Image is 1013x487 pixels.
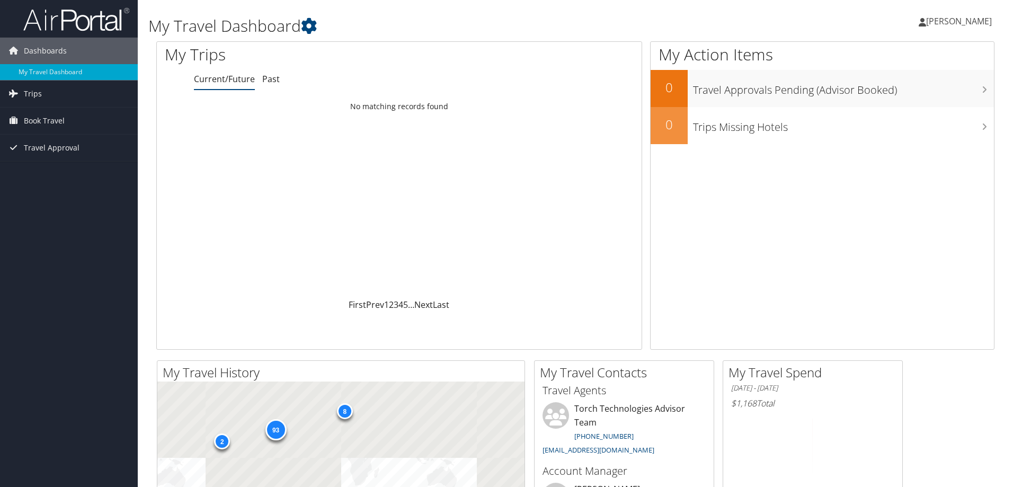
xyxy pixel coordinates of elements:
span: Trips [24,81,42,107]
a: 4 [398,299,403,311]
span: [PERSON_NAME] [926,15,992,27]
a: [PERSON_NAME] [919,5,1002,37]
a: First [349,299,366,311]
a: 1 [384,299,389,311]
a: Current/Future [194,73,255,85]
h2: 0 [651,116,688,134]
h2: My Travel Contacts [540,364,714,382]
h3: Travel Agents [543,383,706,398]
h2: My Travel History [163,364,525,382]
a: 3 [394,299,398,311]
h2: 0 [651,78,688,96]
h1: My Trips [165,43,432,66]
a: Past [262,73,280,85]
a: 0Travel Approvals Pending (Advisor Booked) [651,70,994,107]
a: Last [433,299,449,311]
a: Prev [366,299,384,311]
h1: My Travel Dashboard [148,15,718,37]
h3: Account Manager [543,464,706,479]
div: 93 [265,419,286,440]
div: 2 [214,433,230,449]
li: Torch Technologies Advisor Team [537,402,711,459]
a: Next [414,299,433,311]
div: 8 [336,403,352,419]
a: [EMAIL_ADDRESS][DOMAIN_NAME] [543,445,654,455]
a: 0Trips Missing Hotels [651,107,994,144]
span: Book Travel [24,108,65,134]
h6: [DATE] - [DATE] [731,383,894,393]
h3: Trips Missing Hotels [693,114,994,135]
span: $1,168 [731,397,757,409]
a: 2 [389,299,394,311]
h1: My Action Items [651,43,994,66]
span: … [408,299,414,311]
h6: Total [731,397,894,409]
span: Dashboards [24,38,67,64]
h2: My Travel Spend [728,364,902,382]
td: No matching records found [157,97,642,116]
img: airportal-logo.png [23,7,129,32]
span: Travel Approval [24,135,79,161]
a: 5 [403,299,408,311]
h3: Travel Approvals Pending (Advisor Booked) [693,77,994,98]
a: [PHONE_NUMBER] [574,431,634,441]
